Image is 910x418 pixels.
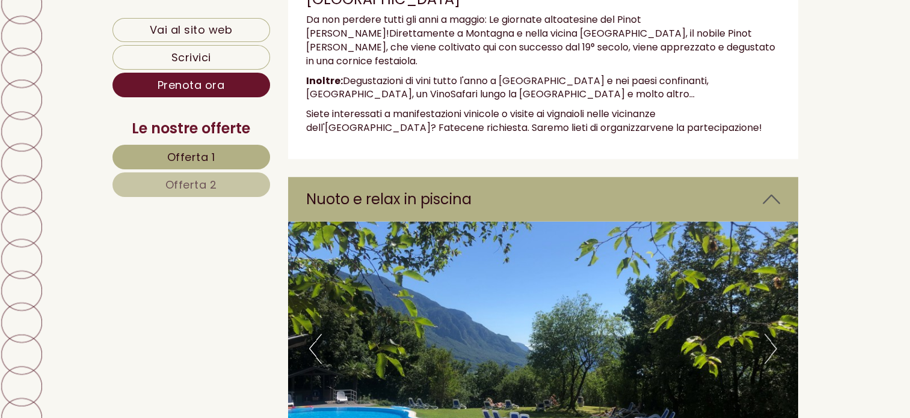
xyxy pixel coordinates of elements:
[309,334,322,364] button: Previous
[112,45,270,70] a: Scrivici
[210,9,265,29] div: giovedì
[306,108,780,135] p: Siete interessati a manifestazioni vinicole o visite ai vignaioli nelle vicinanze dell'[GEOGRAPHI...
[112,118,270,139] div: Le nostre offerte
[112,73,270,97] a: Prenota ora
[306,74,780,102] p: Degustazioni di vini tutto l'anno a [GEOGRAPHIC_DATA] e nei paesi confinanti, [GEOGRAPHIC_DATA], ...
[18,37,198,47] div: Hotel Tenz
[112,18,270,42] a: Vai al sito web
[167,150,215,165] span: Offerta 1
[165,177,217,192] span: Offerta 2
[288,177,798,222] div: Nuoto e relax in piscina
[9,35,204,71] div: Buon giorno, come possiamo aiutarla?
[306,13,780,68] p: Da non perdere tutti gli anni a maggio: Le giornate altoatesine del Pinot [PERSON_NAME]!Direttame...
[306,74,343,88] strong: Inoltre:
[764,334,777,364] button: Next
[411,313,475,338] button: Invia
[18,61,198,69] small: 21:22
